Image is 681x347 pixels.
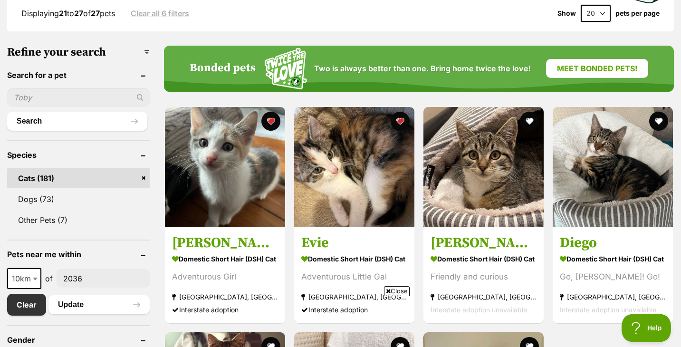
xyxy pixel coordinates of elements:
a: Clear [7,294,46,316]
div: Go, [PERSON_NAME]! Go! [560,270,666,283]
h4: Bonded pets [190,62,256,75]
header: Search for a pet [7,71,150,79]
h3: Diego [560,234,666,252]
input: Toby [7,88,150,106]
a: [PERSON_NAME] the Explorer! Domestic Short Hair (DSH) Cat Friendly and curious [GEOGRAPHIC_DATA],... [423,227,544,323]
input: postcode [57,270,150,288]
header: Pets near me within [7,250,150,259]
a: Meet bonded pets! [546,59,648,78]
div: Friendly and curious [431,270,537,283]
h3: [PERSON_NAME] the Explorer! [431,234,537,252]
a: Evie Domestic Short Hair (DSH) Cat Adventurous Little Gal [GEOGRAPHIC_DATA], [GEOGRAPHIC_DATA] In... [294,227,414,323]
button: Update [48,295,150,314]
img: Evie - Domestic Short Hair (DSH) Cat [294,107,414,227]
img: Emma - Domestic Short Hair (DSH) Cat [165,107,285,227]
div: Adventurous Girl [172,270,278,283]
header: Species [7,151,150,159]
strong: Domestic Short Hair (DSH) Cat [301,252,407,266]
label: pets per page [615,10,660,17]
button: favourite [261,112,280,131]
span: Close [384,286,410,296]
strong: 27 [91,9,100,18]
button: favourite [391,112,410,131]
strong: Domestic Short Hair (DSH) Cat [172,252,278,266]
h3: Refine your search [7,46,150,59]
header: Gender [7,336,150,344]
button: favourite [520,112,539,131]
a: Other Pets (7) [7,210,150,230]
h3: [PERSON_NAME] [172,234,278,252]
strong: [GEOGRAPHIC_DATA], [GEOGRAPHIC_DATA] [301,290,407,303]
img: Dora the Explorer! - Domestic Short Hair (DSH) Cat [423,107,544,227]
img: Diego - Domestic Short Hair (DSH) Cat [553,107,673,227]
a: Clear all 6 filters [131,9,189,18]
span: Two is always better than one. Bring home twice the love! [314,64,531,73]
strong: Domestic Short Hair (DSH) Cat [560,252,666,266]
h3: Evie [301,234,407,252]
strong: Domestic Short Hair (DSH) Cat [431,252,537,266]
button: favourite [649,112,668,131]
span: of [45,273,53,284]
div: Adventurous Little Gal [301,270,407,283]
a: Cats (181) [7,168,150,188]
strong: [GEOGRAPHIC_DATA], [GEOGRAPHIC_DATA] [560,290,666,303]
span: Displaying to of pets [21,9,115,18]
iframe: Advertisement [168,299,514,342]
span: Show [557,10,576,17]
button: Search [7,112,147,131]
img: Squiggle [265,48,307,89]
span: 10km [7,268,41,289]
a: [PERSON_NAME] Domestic Short Hair (DSH) Cat Adventurous Girl [GEOGRAPHIC_DATA], [GEOGRAPHIC_DATA]... [165,227,285,323]
a: Diego Domestic Short Hair (DSH) Cat Go, [PERSON_NAME]! Go! [GEOGRAPHIC_DATA], [GEOGRAPHIC_DATA] I... [553,227,673,323]
strong: [GEOGRAPHIC_DATA], [GEOGRAPHIC_DATA] [172,290,278,303]
span: Interstate adoption unavailable [560,306,656,314]
strong: 27 [74,9,83,18]
a: Dogs (73) [7,189,150,209]
iframe: Help Scout Beacon - Open [622,314,671,342]
strong: 21 [59,9,67,18]
strong: [GEOGRAPHIC_DATA], [GEOGRAPHIC_DATA] [431,290,537,303]
span: 10km [8,272,40,285]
